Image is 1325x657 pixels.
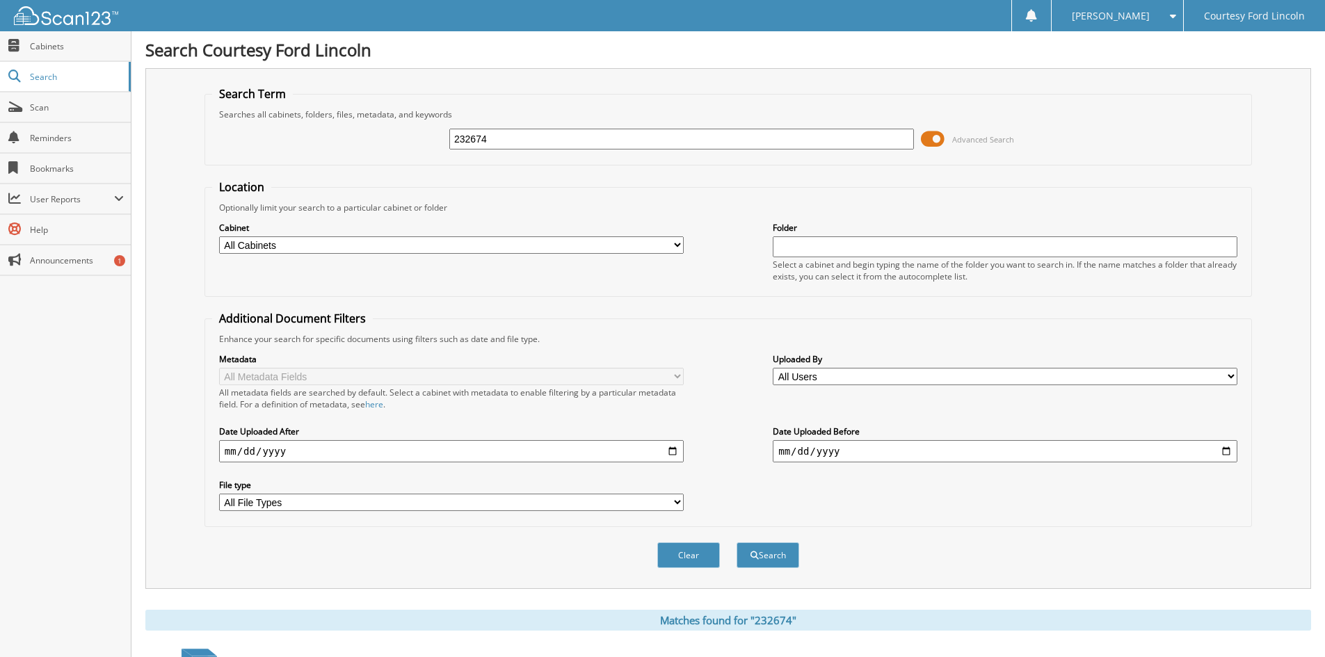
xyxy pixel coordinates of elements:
[773,425,1237,437] label: Date Uploaded Before
[145,610,1311,631] div: Matches found for "232674"
[952,134,1014,145] span: Advanced Search
[1204,12,1305,20] span: Courtesy Ford Lincoln
[219,479,684,491] label: File type
[773,259,1237,282] div: Select a cabinet and begin typing the name of the folder you want to search in. If the name match...
[773,353,1237,365] label: Uploaded By
[30,71,122,83] span: Search
[657,542,720,568] button: Clear
[30,102,124,113] span: Scan
[219,425,684,437] label: Date Uploaded After
[212,86,293,102] legend: Search Term
[30,132,124,144] span: Reminders
[30,224,124,236] span: Help
[212,202,1244,213] div: Optionally limit your search to a particular cabinet or folder
[145,38,1311,61] h1: Search Courtesy Ford Lincoln
[219,440,684,462] input: start
[30,193,114,205] span: User Reports
[114,255,125,266] div: 1
[14,6,118,25] img: scan123-logo-white.svg
[219,387,684,410] div: All metadata fields are searched by default. Select a cabinet with metadata to enable filtering b...
[773,222,1237,234] label: Folder
[773,440,1237,462] input: end
[219,353,684,365] label: Metadata
[30,254,124,266] span: Announcements
[212,108,1244,120] div: Searches all cabinets, folders, files, metadata, and keywords
[212,179,271,195] legend: Location
[219,222,684,234] label: Cabinet
[1072,12,1150,20] span: [PERSON_NAME]
[30,40,124,52] span: Cabinets
[737,542,799,568] button: Search
[212,311,373,326] legend: Additional Document Filters
[30,163,124,175] span: Bookmarks
[212,333,1244,345] div: Enhance your search for specific documents using filters such as date and file type.
[365,398,383,410] a: here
